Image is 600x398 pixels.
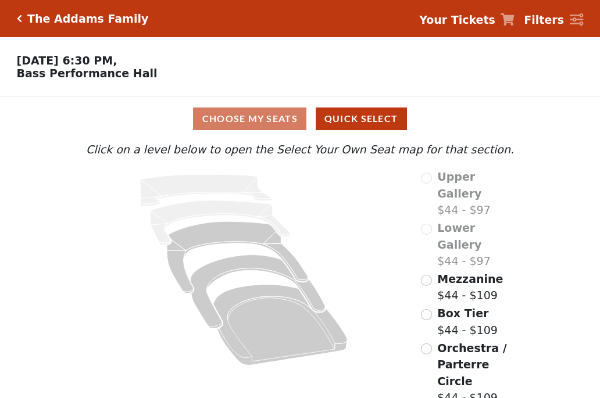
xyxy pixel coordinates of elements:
label: $44 - $109 [437,305,498,338]
strong: Filters [524,13,564,26]
span: Mezzanine [437,272,503,285]
path: Lower Gallery - Seats Available: 0 [151,200,291,245]
span: Lower Gallery [437,221,481,251]
label: $44 - $97 [437,168,517,218]
span: Box Tier [437,307,488,320]
button: Quick Select [316,107,407,130]
h5: The Addams Family [27,12,148,26]
span: Upper Gallery [437,170,481,200]
label: $44 - $109 [437,271,503,304]
path: Upper Gallery - Seats Available: 0 [140,174,273,206]
path: Orchestra / Parterre Circle - Seats Available: 210 [213,285,348,365]
label: $44 - $97 [437,220,517,270]
a: Your Tickets [419,12,515,28]
a: Click here to go back to filters [17,15,22,23]
a: Filters [524,12,583,28]
strong: Your Tickets [419,13,495,26]
span: Orchestra / Parterre Circle [437,342,506,388]
p: Click on a level below to open the Select Your Own Seat map for that section. [83,141,517,158]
